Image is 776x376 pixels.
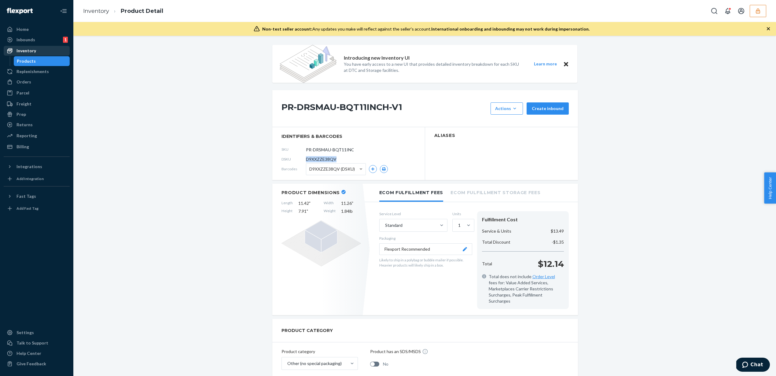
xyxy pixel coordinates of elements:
h2: Aliases [434,133,569,138]
div: Add Integration [17,176,44,181]
button: Open account menu [735,5,747,17]
p: Likely to ship in a polybag or bubble mailer if possible. Heavier products will likely ship in a ... [379,257,472,268]
button: Open notifications [722,5,734,17]
button: Close [562,60,570,68]
a: Freight [4,99,70,109]
div: Inbounds [17,37,35,43]
span: D9XXZZE38QV [306,156,337,162]
a: Order Level [532,274,555,279]
p: Product category [281,348,358,355]
img: new-reports-banner-icon.82668bd98b6a51aee86340f2a7b77ae3.png [280,45,337,83]
button: Actions [491,102,523,115]
li: Ecom Fulfillment Fees [379,184,443,202]
div: Add Fast Tag [17,206,39,211]
button: Open Search Box [708,5,720,17]
div: Home [17,26,29,32]
a: Prep [4,109,70,119]
button: Help Center [764,172,776,204]
li: Ecom Fulfillment Storage Fees [451,184,540,201]
a: Help Center [4,348,70,358]
button: Give Feedback [4,359,70,369]
a: Add Fast Tag [4,204,70,213]
div: 1 [458,222,461,228]
p: You have early access to a new UI that provides detailed inventory breakdown for each SKU at DTC ... [344,61,523,73]
div: Reporting [17,133,37,139]
span: DSKU [281,157,306,162]
div: Fast Tags [17,193,36,199]
span: 11.26 [341,200,361,206]
span: Weight [324,208,336,214]
div: Give Feedback [17,361,46,367]
div: Help Center [17,350,41,356]
p: Service & Units [482,228,511,234]
span: Length [281,200,293,206]
input: 1 [458,222,458,228]
div: Products [17,58,36,64]
button: Integrations [4,162,70,171]
div: Parcel [17,90,29,96]
p: Product has an SDS/MSDS [370,348,421,355]
div: Other (no special packaging) [287,360,342,367]
span: D9XXZZE38QV (DSKU) [309,164,355,174]
div: 1 [63,37,68,43]
p: Total Discount [482,239,510,245]
div: Actions [495,105,518,112]
a: Inventory [83,8,109,14]
button: Learn more [530,60,561,68]
a: Products [14,56,70,66]
ol: breadcrumbs [78,2,168,20]
button: Fast Tags [4,191,70,201]
a: Inventory [4,46,70,56]
input: Standard [384,222,385,228]
label: Units [452,211,472,216]
span: " [307,208,308,214]
div: Freight [17,101,31,107]
div: Billing [17,144,29,150]
div: Prep [17,111,26,117]
button: Talk to Support [4,338,70,348]
a: Settings [4,328,70,337]
a: Parcel [4,88,70,98]
span: 11.42 [298,200,318,206]
span: " [309,201,311,206]
div: Any updates you make will reflect against the seller's account. [262,26,590,32]
button: Create inbound [527,102,569,115]
span: Barcodes [281,166,306,171]
span: Non-test seller account: [262,26,312,31]
span: Total does not include fees for: Value Added Services, Marketplaces Carrier Restrictions Surcharg... [489,274,564,304]
p: -$1.35 [552,239,564,245]
div: Returns [17,122,33,128]
div: Fulfillment Cost [482,216,564,223]
p: $12.14 [538,258,564,270]
span: Width [324,200,336,206]
button: Flexport Recommended [379,243,472,255]
div: Integrations [17,164,42,170]
p: Packaging [379,236,472,241]
a: Home [4,24,70,34]
a: Orders [4,77,70,87]
a: Add Integration [4,174,70,184]
span: 1.84 lb [341,208,361,214]
h2: PRODUCT CATEGORY [281,325,333,336]
div: Talk to Support [17,340,48,346]
div: Standard [385,222,403,228]
div: Settings [17,330,34,336]
img: Flexport logo [7,8,33,14]
a: Reporting [4,131,70,141]
a: Billing [4,142,70,152]
p: $13.49 [551,228,564,234]
p: Introducing new Inventory UI [344,54,410,61]
div: Inventory [17,48,36,54]
label: Service Level [379,211,447,216]
span: 7.91 [298,208,318,214]
a: Product Detail [121,8,163,14]
span: " [352,201,353,206]
h1: PR-DRSMAU-BQT11INCH-V1 [281,102,487,115]
div: Orders [17,79,31,85]
p: Total [482,261,492,267]
span: identifiers & barcodes [281,133,416,139]
iframe: Opens a widget where you can chat to one of our agents [736,358,770,373]
span: SKU [281,147,306,152]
